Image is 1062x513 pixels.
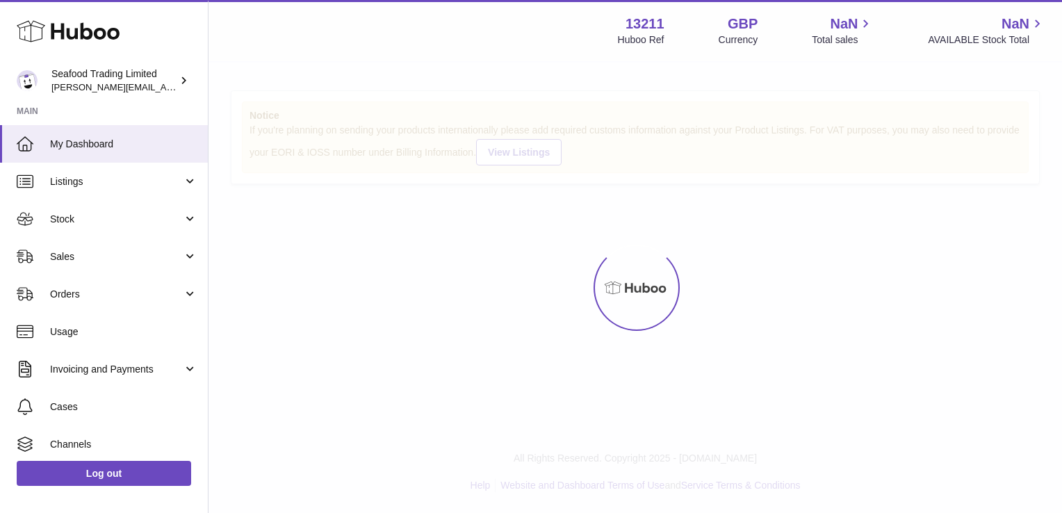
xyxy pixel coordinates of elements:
strong: 13211 [626,15,664,33]
span: Invoicing and Payments [50,363,183,376]
div: Huboo Ref [618,33,664,47]
span: Stock [50,213,183,226]
span: Total sales [812,33,874,47]
span: Usage [50,325,197,339]
span: NaN [1002,15,1029,33]
a: NaN Total sales [812,15,874,47]
span: NaN [830,15,858,33]
span: AVAILABLE Stock Total [928,33,1045,47]
span: My Dashboard [50,138,197,151]
span: Channels [50,438,197,451]
span: Cases [50,400,197,414]
span: [PERSON_NAME][EMAIL_ADDRESS][DOMAIN_NAME] [51,81,279,92]
span: Sales [50,250,183,263]
a: NaN AVAILABLE Stock Total [928,15,1045,47]
span: Orders [50,288,183,301]
div: Currency [719,33,758,47]
span: Listings [50,175,183,188]
div: Seafood Trading Limited [51,67,177,94]
a: Log out [17,461,191,486]
img: nathaniellynch@rickstein.com [17,70,38,91]
strong: GBP [728,15,758,33]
